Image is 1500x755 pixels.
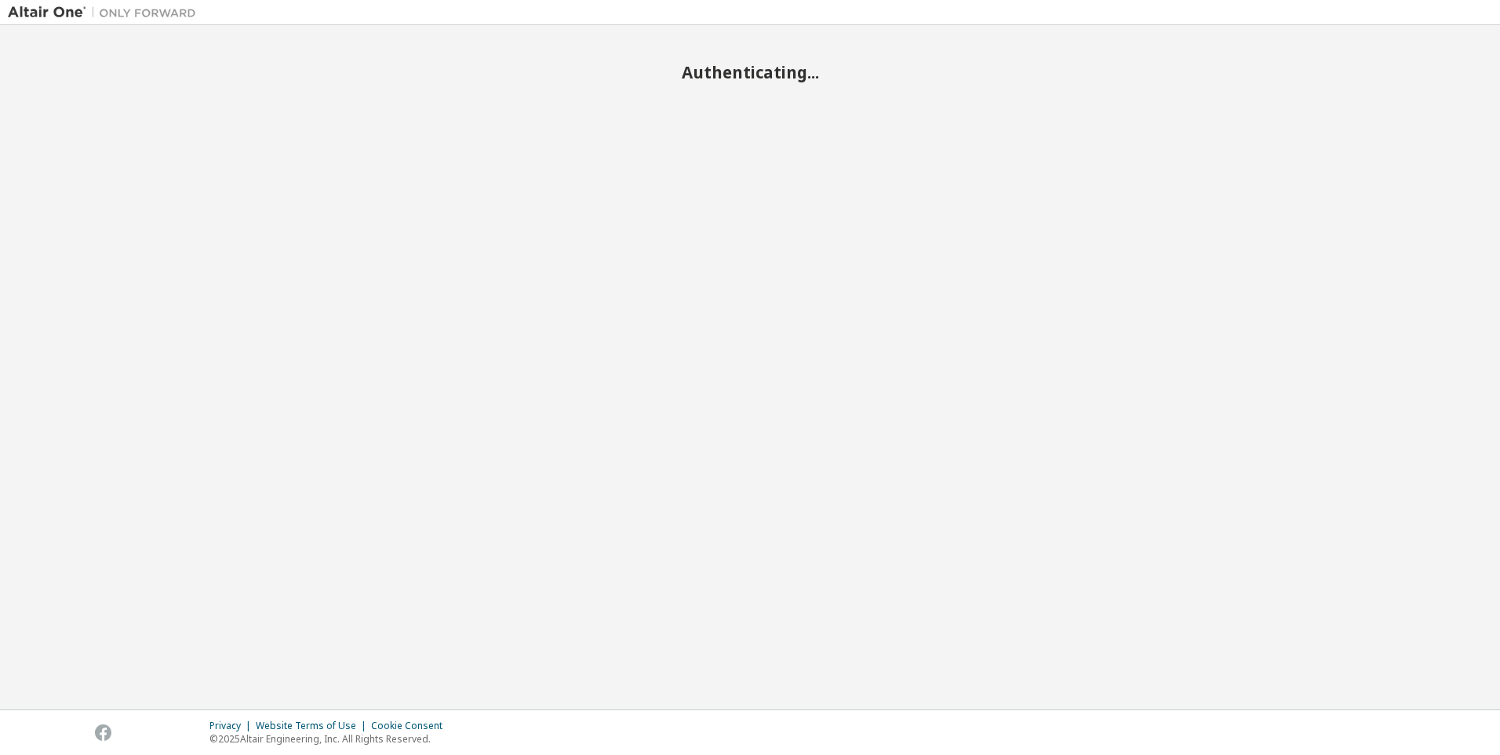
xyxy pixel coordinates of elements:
img: Altair One [8,5,204,20]
img: facebook.svg [95,724,111,741]
p: © 2025 Altair Engineering, Inc. All Rights Reserved. [209,732,452,746]
div: Website Terms of Use [256,720,371,732]
div: Privacy [209,720,256,732]
div: Cookie Consent [371,720,452,732]
h2: Authenticating... [8,62,1492,82]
